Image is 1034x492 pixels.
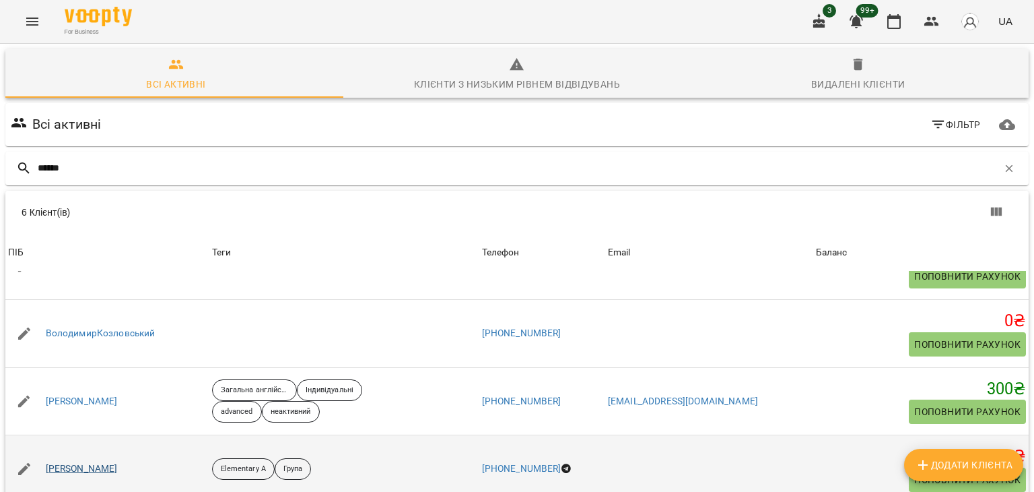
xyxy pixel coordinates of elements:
div: Всі активні [146,76,205,92]
span: Телефон [482,245,602,261]
div: Table Toolbar [5,191,1029,234]
span: Поповнити рахунок [914,336,1021,352]
span: 3 [823,4,836,18]
span: ПІБ [8,245,207,261]
button: Поповнити рахунок [909,332,1026,357]
div: advanced [212,401,262,423]
span: Додати клієнта [915,457,1012,473]
img: Voopty Logo [65,7,132,26]
div: Elementary A [212,458,275,480]
p: Elementary A [221,464,266,475]
button: Фільтр [925,113,986,137]
button: UA [993,9,1018,34]
span: Email [608,245,811,261]
p: Група [283,464,303,475]
span: Фільтр [930,117,981,133]
div: Загальна англійська [212,379,297,401]
div: Група [275,458,312,480]
div: Sort [816,245,848,261]
h5: 300 ₴ [816,379,1026,400]
button: Menu [16,5,48,38]
button: Показати колонки [980,196,1012,228]
h6: Всі активні [32,114,102,135]
span: For Business [65,28,132,36]
span: 99+ [856,4,878,18]
div: Телефон [482,245,520,261]
p: advanced [221,406,253,418]
span: Поповнити рахунок [914,268,1021,284]
div: ПІБ [8,245,24,261]
a: [PERSON_NAME] [46,462,118,476]
div: Баланс [816,245,848,261]
button: Поповнити рахунок [909,264,1026,288]
p: Загальна англійська [221,385,288,396]
button: Додати клієнта [904,449,1023,481]
h5: 0 ₴ [816,311,1026,332]
div: Теги [212,245,477,261]
div: 6 Клієнт(ів) [22,206,525,219]
a: [PERSON_NAME] [46,395,118,408]
div: Email [608,245,631,261]
img: avatar_s.png [961,12,979,31]
div: неактивний [262,401,320,423]
span: UA [998,14,1012,28]
p: неактивний [271,406,311,418]
a: [PHONE_NUMBER] [482,396,561,406]
div: Sort [608,245,631,261]
div: Видалені клієнти [811,76,905,92]
div: Індивідуальні [297,379,362,401]
button: Поповнити рахунок [909,468,1026,492]
span: Баланс [816,245,1026,261]
a: [PHONE_NUMBER] [482,463,561,474]
p: Індивідуальні [306,385,353,396]
a: [PHONE_NUMBER] [482,328,561,338]
a: ВолодимирКозловський [46,327,156,340]
h5: 0 ₴ [816,446,1026,467]
button: Поповнити рахунок [909,400,1026,424]
div: Sort [8,245,24,261]
div: Клієнти з низьким рівнем відвідувань [414,76,620,92]
span: Поповнити рахунок [914,404,1021,420]
a: [EMAIL_ADDRESS][DOMAIN_NAME] [608,396,758,406]
div: Sort [482,245,520,261]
